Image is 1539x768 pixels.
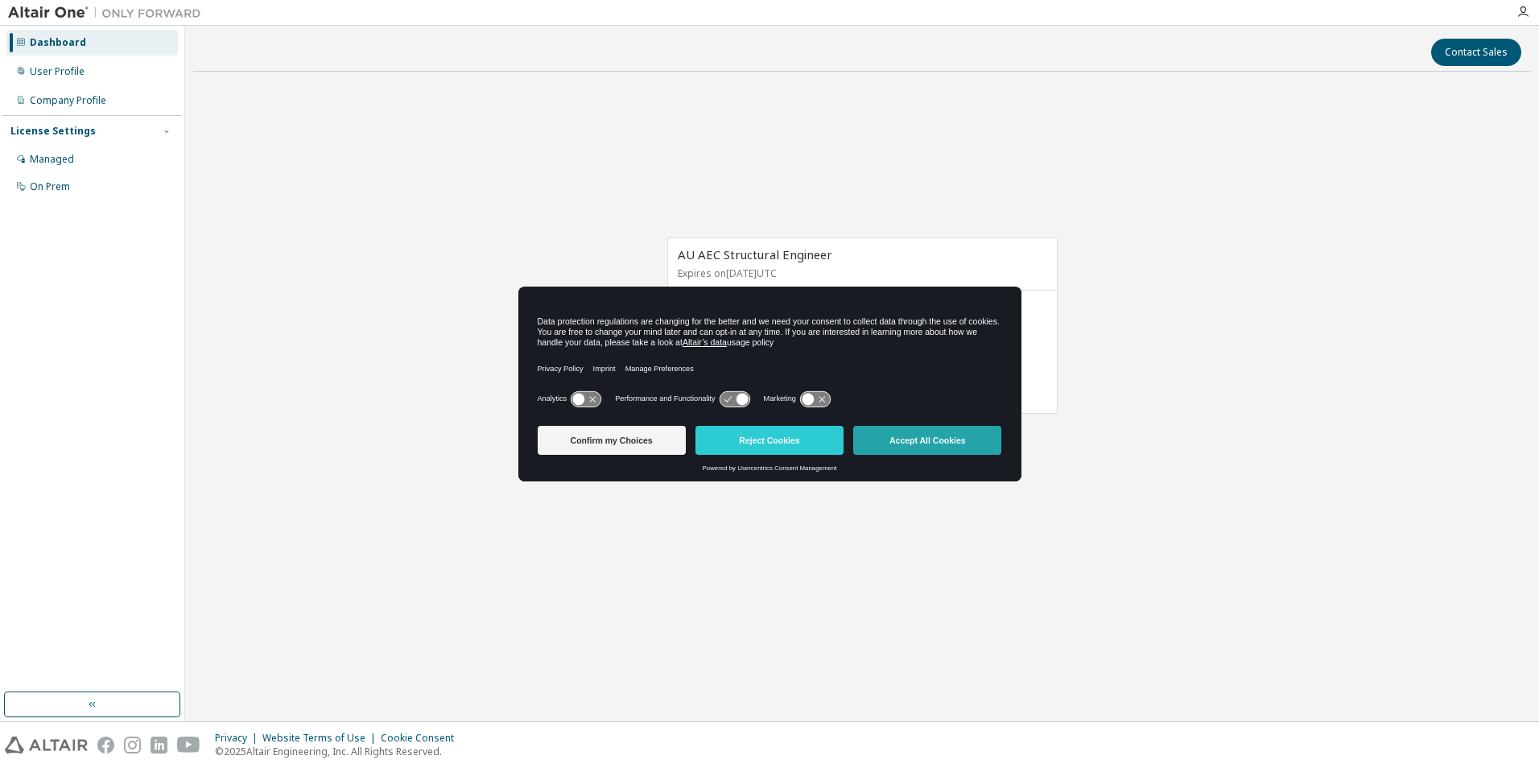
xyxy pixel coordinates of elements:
button: Contact Sales [1431,39,1521,66]
img: altair_logo.svg [5,737,88,754]
span: AU AEC Structural Engineer [678,246,832,262]
div: On Prem [30,180,70,193]
div: Managed [30,153,74,166]
img: linkedin.svg [151,737,167,754]
p: Expires on [DATE] UTC [678,266,1043,280]
div: Website Terms of Use [262,732,381,745]
p: © 2025 Altair Engineering, Inc. All Rights Reserved. [215,745,464,758]
div: Company Profile [30,94,106,107]
div: Dashboard [30,36,86,49]
img: facebook.svg [97,737,114,754]
div: Cookie Consent [381,732,464,745]
img: youtube.svg [177,737,200,754]
div: Privacy [215,732,262,745]
img: Altair One [8,5,209,21]
div: License Settings [10,125,96,138]
div: User Profile [30,65,85,78]
img: instagram.svg [124,737,141,754]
